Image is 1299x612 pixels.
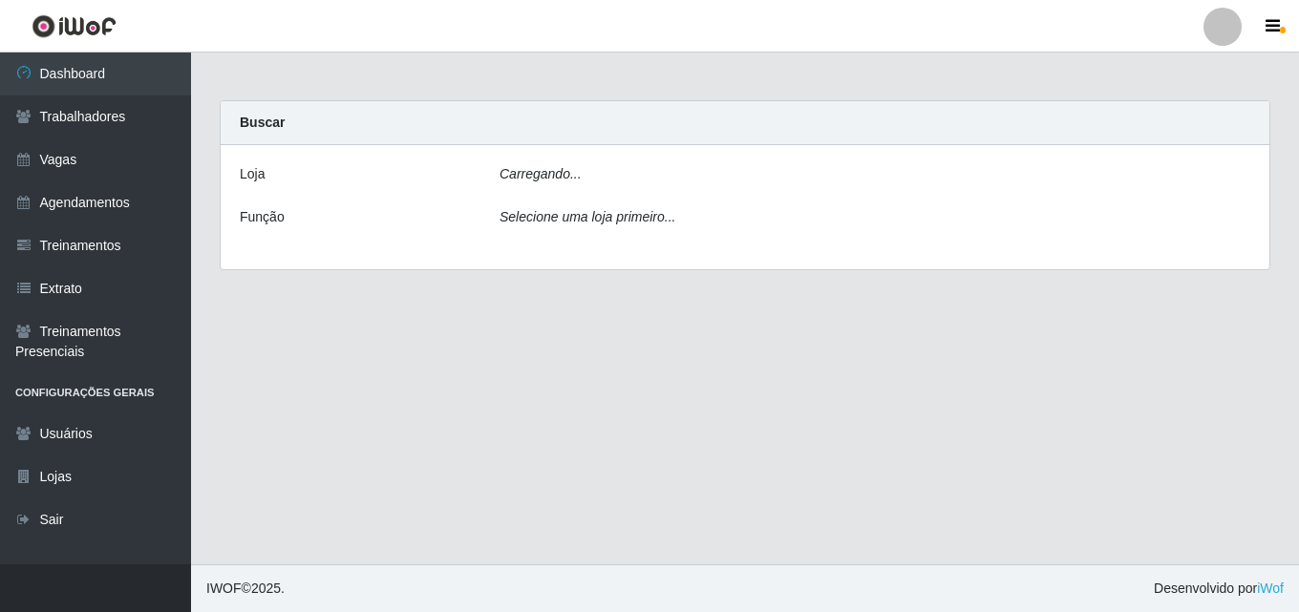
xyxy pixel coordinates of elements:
[240,207,285,227] label: Função
[1154,579,1284,599] span: Desenvolvido por
[32,14,117,38] img: CoreUI Logo
[500,166,582,181] i: Carregando...
[240,164,265,184] label: Loja
[1257,580,1284,596] a: iWof
[240,115,285,130] strong: Buscar
[500,209,675,224] i: Selecione uma loja primeiro...
[206,580,242,596] span: IWOF
[206,579,285,599] span: © 2025 .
